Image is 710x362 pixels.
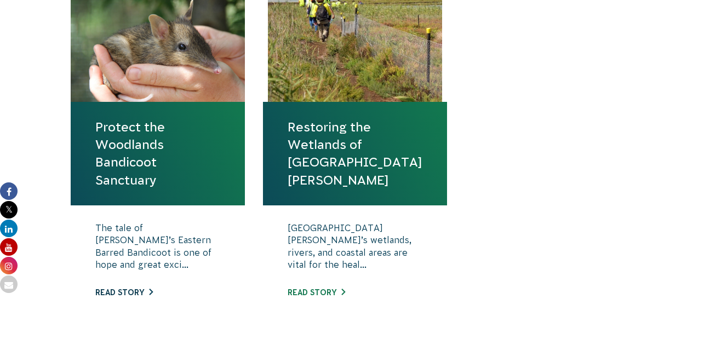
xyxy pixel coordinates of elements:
p: The tale of [PERSON_NAME]’s Eastern Barred Bandicoot is one of hope and great exci... [95,222,220,277]
a: Read story [288,288,345,297]
p: [GEOGRAPHIC_DATA][PERSON_NAME]’s wetlands, rivers, and coastal areas are vital for the heal... [288,222,422,277]
a: Protect the Woodlands Bandicoot Sanctuary [95,118,220,189]
a: Restoring the Wetlands of [GEOGRAPHIC_DATA][PERSON_NAME] [288,118,422,189]
a: Read story [95,288,153,297]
